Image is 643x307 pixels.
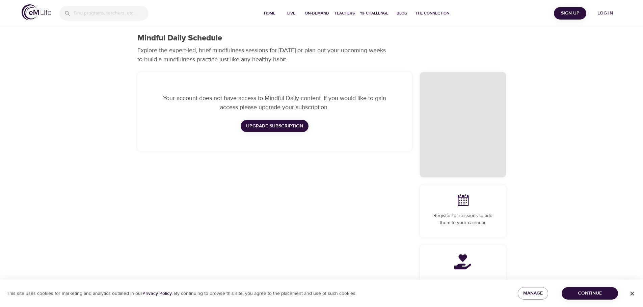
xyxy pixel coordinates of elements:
[74,6,149,21] input: Find programs, teachers, etc...
[262,10,278,17] span: Home
[428,278,498,300] p: Contribute 14 Mindful Minutes to a charity by joining a community and completing this program.
[554,7,586,20] button: Sign Up
[246,122,303,130] span: Upgrade Subscription
[334,10,355,17] span: Teachers
[589,7,621,20] button: Log in
[360,10,389,17] span: 1% Challenge
[518,287,548,300] button: Manage
[137,33,222,43] h1: Mindful Daily Schedule
[394,10,410,17] span: Blog
[283,10,299,17] span: Live
[305,10,329,17] span: On-Demand
[416,10,449,17] span: The Connection
[159,94,390,112] p: Your account does not have access to Mindful Daily content. If you would like to gain access plea...
[428,212,498,226] p: Register for sessions to add them to your calendar
[557,9,584,18] span: Sign Up
[562,287,618,300] button: Continue
[137,46,391,64] p: Explore the expert-led, brief mindfulness sessions for [DATE] or plan out your upcoming weeks to ...
[22,4,51,20] img: logo
[523,289,543,298] span: Manage
[241,120,309,132] button: Upgrade Subscription
[567,289,613,298] span: Continue
[142,290,172,297] a: Privacy Policy
[592,9,619,18] span: Log in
